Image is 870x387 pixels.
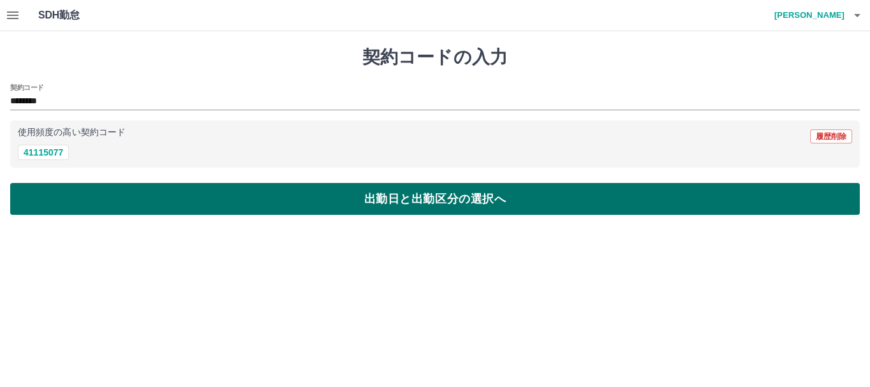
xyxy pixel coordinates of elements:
button: 41115077 [18,145,69,160]
p: 使用頻度の高い契約コード [18,128,125,137]
button: 履歴削除 [810,129,852,143]
button: 出勤日と出勤区分の選択へ [10,183,860,215]
h1: 契約コードの入力 [10,47,860,68]
h2: 契約コード [10,82,44,92]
